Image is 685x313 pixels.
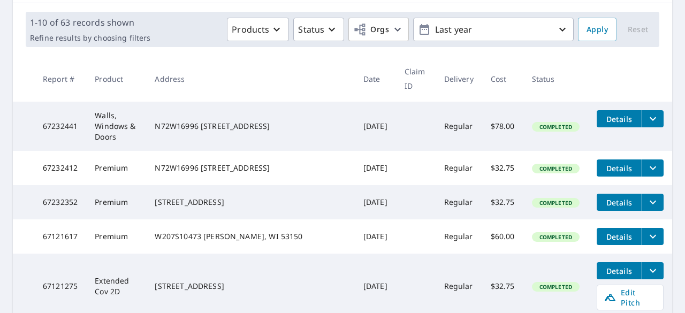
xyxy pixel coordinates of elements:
[86,219,146,254] td: Premium
[34,185,86,219] td: 67232352
[597,285,664,310] a: Edit Pitch
[155,281,346,292] div: [STREET_ADDRESS]
[533,283,579,291] span: Completed
[482,56,523,102] th: Cost
[436,56,482,102] th: Delivery
[355,102,396,151] td: [DATE]
[431,20,556,39] p: Last year
[34,56,86,102] th: Report #
[146,56,354,102] th: Address
[86,102,146,151] td: Walls, Windows & Doors
[353,23,389,36] span: Orgs
[603,197,635,208] span: Details
[533,199,579,207] span: Completed
[642,262,664,279] button: filesDropdownBtn-67121275
[587,23,608,36] span: Apply
[603,266,635,276] span: Details
[227,18,289,41] button: Products
[34,219,86,254] td: 67121617
[355,219,396,254] td: [DATE]
[298,23,324,36] p: Status
[597,228,642,245] button: detailsBtn-67121617
[436,102,482,151] td: Regular
[436,219,482,254] td: Regular
[86,151,146,185] td: Premium
[155,163,346,173] div: N72W16996 [STREET_ADDRESS]
[533,165,579,172] span: Completed
[34,102,86,151] td: 67232441
[86,185,146,219] td: Premium
[603,232,635,242] span: Details
[436,185,482,219] td: Regular
[578,18,616,41] button: Apply
[642,228,664,245] button: filesDropdownBtn-67121617
[30,33,150,43] p: Refine results by choosing filters
[642,110,664,127] button: filesDropdownBtn-67232441
[597,110,642,127] button: detailsBtn-67232441
[597,159,642,177] button: detailsBtn-67232412
[355,56,396,102] th: Date
[348,18,409,41] button: Orgs
[355,185,396,219] td: [DATE]
[597,262,642,279] button: detailsBtn-67121275
[603,114,635,124] span: Details
[482,151,523,185] td: $32.75
[642,159,664,177] button: filesDropdownBtn-67232412
[155,197,346,208] div: [STREET_ADDRESS]
[482,102,523,151] td: $78.00
[482,185,523,219] td: $32.75
[482,219,523,254] td: $60.00
[523,56,588,102] th: Status
[232,23,269,36] p: Products
[533,233,579,241] span: Completed
[642,194,664,211] button: filesDropdownBtn-67232352
[86,56,146,102] th: Product
[597,194,642,211] button: detailsBtn-67232352
[604,287,657,308] span: Edit Pitch
[30,16,150,29] p: 1-10 of 63 records shown
[603,163,635,173] span: Details
[436,151,482,185] td: Regular
[396,56,436,102] th: Claim ID
[155,121,346,132] div: N72W16996 [STREET_ADDRESS]
[355,151,396,185] td: [DATE]
[293,18,344,41] button: Status
[34,151,86,185] td: 67232412
[155,231,346,242] div: W207S10473 [PERSON_NAME], WI 53150
[533,123,579,131] span: Completed
[413,18,574,41] button: Last year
